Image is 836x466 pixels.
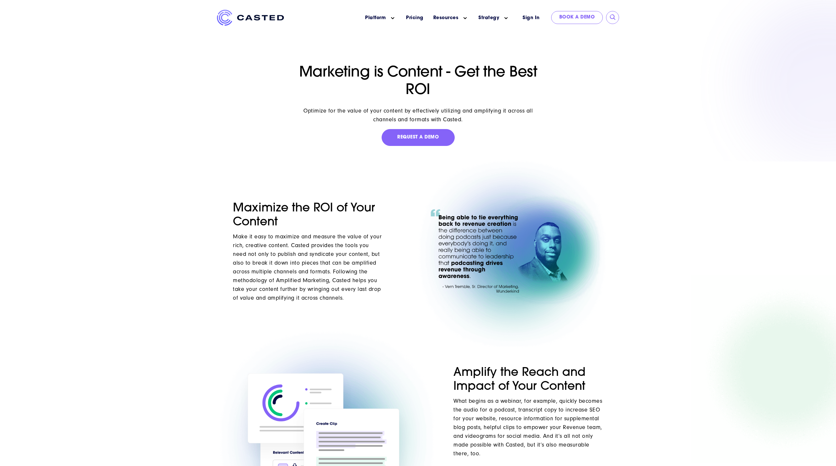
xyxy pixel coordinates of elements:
[514,11,548,25] a: Sign In
[453,397,603,458] p: What begins as a webinar, for example, quickly becomes the audio for a podcast, transcript copy t...
[422,194,603,307] img: Web_Customer_Quote_Wunderkind
[382,129,455,146] a: Request a Demo
[217,10,284,26] img: Casted_Logo_Horizontal_FullColor_PUR_BLUE
[233,232,383,302] p: Make it easy to maximize and measure the value of your rich, creative content. Casted provides th...
[433,15,459,21] a: Resources
[233,202,383,230] h2: Maximize the ROI of Your Content
[478,15,499,21] a: Strategy
[453,366,603,394] h2: Amplify the Reach and Impact of Your Content
[294,10,514,26] nav: Main menu
[551,11,603,24] a: Book a Demo
[406,15,424,21] a: Pricing
[296,64,540,99] h1: Marketing is Content - Get the Best ROI
[303,107,533,123] span: Optimize for the value of your content by effectively utilizing and amplifying it across all chan...
[610,14,616,21] input: Submit
[365,15,386,21] a: Platform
